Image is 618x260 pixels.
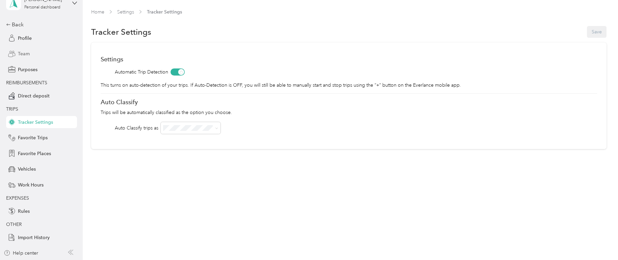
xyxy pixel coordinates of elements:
[91,9,104,15] a: Home
[101,56,597,63] div: Settings
[24,5,60,9] div: Personal dashboard
[580,222,618,260] iframe: Everlance-gr Chat Button Frame
[101,109,597,116] p: Trips will be automatically classified as the option you choose.
[18,166,36,173] span: Vehicles
[18,208,30,215] span: Rules
[101,82,597,89] p: This turns on auto-detection of your trips. If Auto-Detection is OFF, you will still be able to m...
[6,222,22,227] span: OTHER
[101,98,597,106] div: Auto Classify
[18,35,32,42] span: Profile
[18,66,37,73] span: Purposes
[18,234,50,241] span: Import History
[117,9,134,15] a: Settings
[6,195,29,201] span: EXPENSES
[18,150,51,157] span: Favorite Places
[147,8,182,16] span: Tracker Settings
[18,119,53,126] span: Tracker Settings
[91,28,151,35] h1: Tracker Settings
[18,50,30,57] span: Team
[6,21,74,29] div: Back
[18,134,48,141] span: Favorite Trips
[6,80,47,86] span: REIMBURSEMENTS
[115,68,168,76] span: Automatic Trip Detection
[115,124,158,132] div: Auto Classify trips as
[4,250,38,257] button: Help center
[6,106,18,112] span: TRIPS
[18,92,50,99] span: Direct deposit
[18,181,44,189] span: Work Hours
